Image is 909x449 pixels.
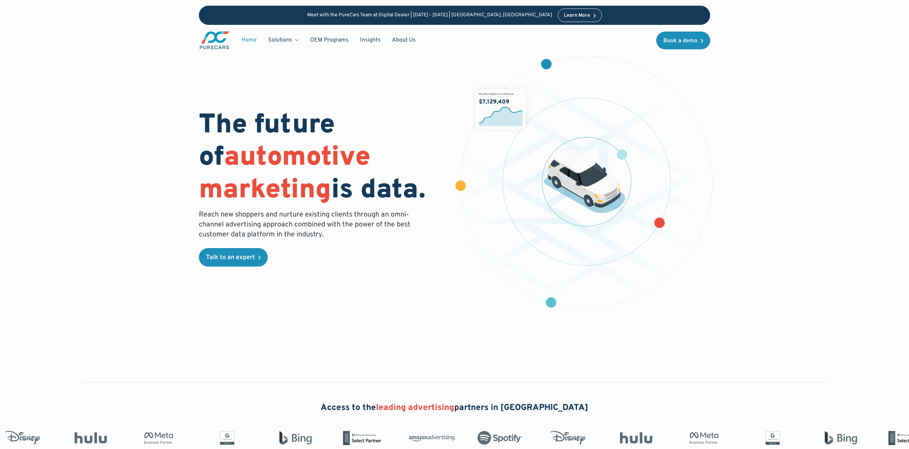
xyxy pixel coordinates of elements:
img: Bing [818,431,864,445]
img: Spotify [477,431,523,445]
a: OEM Programs [304,33,354,47]
span: automotive marketing [199,141,370,207]
img: purecars logo [199,31,230,50]
p: Reach new shoppers and nurture existing clients through an omni-channel advertising approach comb... [199,210,415,240]
a: Home [236,33,262,47]
div: Learn More [564,13,590,18]
h1: The future of is data. [199,110,446,207]
img: Meta Business Partner [136,431,182,445]
h2: Access to the partners in [GEOGRAPHIC_DATA] [321,402,588,414]
div: Solutions [262,33,304,47]
img: Amazon Advertising [409,432,454,444]
img: Hulu [68,432,114,444]
img: Microsoft Advertising Partner [341,431,386,445]
img: Google Partner [750,431,795,445]
img: Bing [273,431,318,445]
a: Learn More [558,9,602,22]
div: Talk to an expert [206,254,255,261]
img: Google Partner [205,431,250,445]
a: Book a demo [656,32,710,49]
span: leading advertising [376,403,454,413]
a: main [199,31,230,50]
img: chart showing monthly dealership revenue of $7m [476,89,526,129]
img: Disney [545,431,591,445]
div: Book a demo [663,38,697,44]
img: Meta Business Partner [682,431,727,445]
img: illustration of a vehicle [544,149,625,213]
img: Hulu [614,432,659,444]
div: Solutions [268,36,292,44]
a: Talk to an expert [199,248,268,267]
p: Meet with the PureCars Team at Digital Dealer | [DATE] - [DATE] | [GEOGRAPHIC_DATA], [GEOGRAPHIC_... [307,12,552,18]
a: About Us [386,33,421,47]
a: Insights [354,33,386,47]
